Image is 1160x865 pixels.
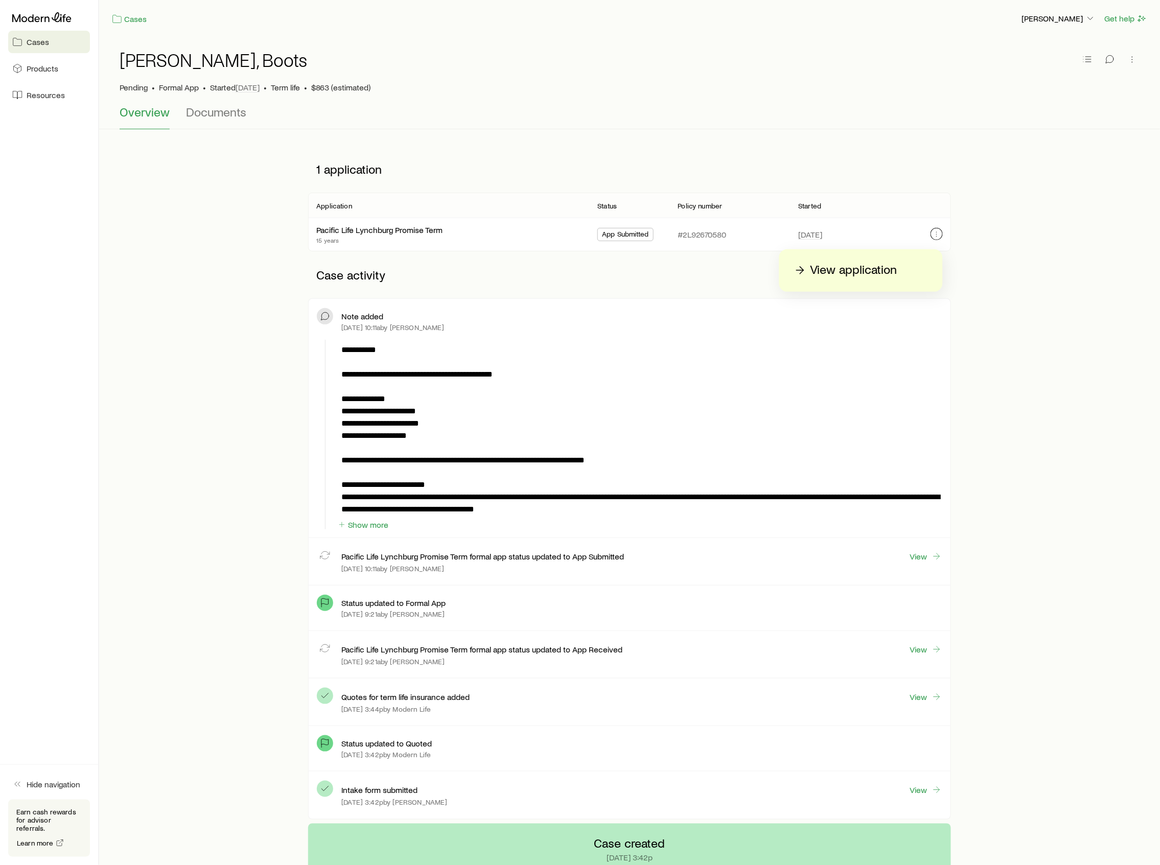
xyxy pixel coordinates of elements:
[27,90,65,100] span: Resources
[236,82,260,92] span: [DATE]
[341,692,470,702] p: Quotes for term life insurance added
[678,229,727,240] p: #2L92670580
[8,31,90,53] a: Cases
[792,262,931,279] a: View application
[341,551,624,562] p: Pacific Life Lynchburg Promise Term formal app status updated to App Submitted
[311,82,370,92] span: $863 (estimated)
[341,705,431,713] p: [DATE] 3:44p by Modern Life
[678,202,723,210] p: Policy number
[798,229,822,240] span: [DATE]
[316,202,352,210] p: Application
[341,610,445,618] p: [DATE] 9:21a by [PERSON_NAME]
[810,262,897,278] p: View application
[594,836,665,850] p: Case created
[341,565,445,573] p: [DATE] 10:11a by [PERSON_NAME]
[159,82,199,92] span: Formal App
[308,154,951,184] p: 1 application
[111,13,147,25] a: Cases
[910,691,942,703] a: View
[203,82,206,92] span: •
[910,551,942,562] a: View
[27,37,49,47] span: Cases
[186,105,246,119] span: Documents
[152,82,155,92] span: •
[210,82,260,92] p: Started
[910,784,942,796] a: View
[1022,13,1096,24] p: [PERSON_NAME]
[264,82,267,92] span: •
[316,236,443,244] p: 15 years
[308,260,951,290] p: Case activity
[120,82,148,92] p: Pending
[120,105,170,119] span: Overview
[27,779,80,789] span: Hide navigation
[341,598,446,608] p: Status updated to Formal App
[316,225,443,235] a: Pacific Life Lynchburg Promise Term
[910,644,942,655] a: View
[16,808,82,832] p: Earn cash rewards for advisor referrals.
[8,84,90,106] a: Resources
[341,311,383,321] p: Note added
[8,800,90,857] div: Earn cash rewards for advisor referrals.Learn more
[1104,13,1148,25] button: Get help
[316,225,443,236] div: Pacific Life Lynchburg Promise Term
[304,82,307,92] span: •
[8,773,90,796] button: Hide navigation
[341,751,431,759] p: [DATE] 3:42p by Modern Life
[341,644,622,654] p: Pacific Life Lynchburg Promise Term formal app status updated to App Received
[607,852,653,862] p: [DATE] 3:42p
[341,785,417,795] p: Intake form submitted
[120,105,1140,129] div: Case details tabs
[337,520,389,530] button: Show more
[341,738,432,749] p: Status updated to Quoted
[8,57,90,80] a: Products
[27,63,58,74] span: Products
[17,839,54,847] span: Learn more
[341,658,445,666] p: [DATE] 9:21a by [PERSON_NAME]
[120,50,307,70] h1: [PERSON_NAME], Boots
[1022,13,1096,25] button: [PERSON_NAME]
[602,230,648,241] span: App Submitted
[597,202,617,210] p: Status
[798,202,821,210] p: Started
[271,82,300,92] span: Term life
[341,798,447,806] p: [DATE] 3:42p by [PERSON_NAME]
[341,323,445,332] p: [DATE] 10:11a by [PERSON_NAME]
